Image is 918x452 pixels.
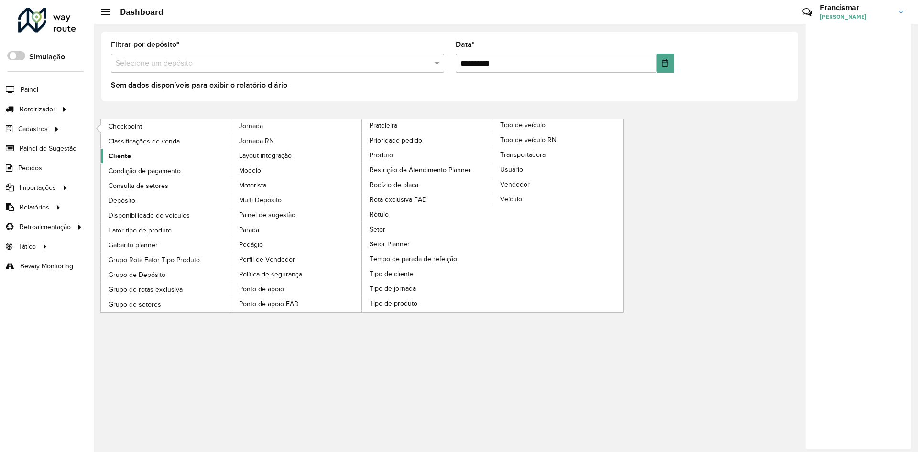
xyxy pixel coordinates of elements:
[370,284,416,294] span: Tipo de jornada
[231,178,362,192] a: Motorista
[20,104,55,114] span: Roteirizador
[231,282,362,296] a: Ponto de apoio
[109,299,161,309] span: Grupo de setores
[109,285,183,295] span: Grupo de rotas exclusiva
[231,119,493,312] a: Prateleira
[101,253,232,267] a: Grupo Rota Fator Tipo Produto
[101,193,232,208] a: Depósito
[101,238,232,252] a: Gabarito planner
[239,151,292,161] span: Layout integração
[500,179,530,189] span: Vendedor
[18,124,48,134] span: Cadastros
[29,51,65,63] label: Simulação
[239,165,261,176] span: Modelo
[370,239,410,249] span: Setor Planner
[20,222,71,232] span: Retroalimentação
[362,163,493,177] a: Restrição de Atendimento Planner
[492,147,623,162] a: Transportadora
[18,242,36,252] span: Tático
[239,136,274,146] span: Jornada RN
[500,165,523,175] span: Usuário
[239,299,299,309] span: Ponto de apoio FAD
[109,255,200,265] span: Grupo Rota Fator Tipo Produto
[456,39,475,50] label: Data
[101,208,232,222] a: Disponibilidade de veículos
[500,135,557,145] span: Tipo de veículo RN
[239,180,266,190] span: Motorista
[239,210,295,220] span: Painel de sugestão
[362,266,493,281] a: Tipo de cliente
[362,252,493,266] a: Tempo de parada de refeição
[492,177,623,191] a: Vendedor
[370,224,385,234] span: Setor
[109,166,181,176] span: Condição de pagamento
[109,210,190,220] span: Disponibilidade de veículos
[370,209,389,220] span: Rótulo
[101,134,232,148] a: Classificações de venda
[111,39,179,50] label: Filtrar por depósito
[362,237,493,251] a: Setor Planner
[101,223,232,237] a: Fator tipo de produto
[362,296,493,310] a: Tipo de produto
[109,270,165,280] span: Grupo de Depósito
[239,225,259,235] span: Parada
[231,267,362,281] a: Política de segurança
[820,3,892,12] h3: Francismar
[231,148,362,163] a: Layout integração
[362,133,493,147] a: Prioridade pedido
[362,119,623,312] a: Tipo de veículo
[362,192,493,207] a: Rota exclusiva FAD
[231,208,362,222] a: Painel de sugestão
[18,163,42,173] span: Pedidos
[101,119,362,312] a: Jornada
[109,136,180,146] span: Classificações de venda
[110,7,164,17] h2: Dashboard
[820,12,892,21] span: [PERSON_NAME]
[239,121,263,131] span: Jornada
[231,133,362,148] a: Jornada RN
[101,178,232,193] a: Consulta de setores
[239,195,282,205] span: Multi Depósito
[109,240,158,250] span: Gabarito planner
[109,151,131,161] span: Cliente
[109,225,172,235] span: Fator tipo de produto
[492,162,623,176] a: Usuário
[492,132,623,147] a: Tipo de veículo RN
[101,149,232,163] a: Cliente
[370,121,397,131] span: Prateleira
[492,192,623,206] a: Veículo
[21,85,38,95] span: Painel
[239,254,295,265] span: Perfil de Vendedor
[362,281,493,296] a: Tipo de jornada
[20,143,76,154] span: Painel de Sugestão
[370,298,417,309] span: Tipo de produto
[370,135,422,145] span: Prioridade pedido
[370,195,427,205] span: Rota exclusiva FAD
[370,254,457,264] span: Tempo de parada de refeição
[109,121,142,132] span: Checkpoint
[370,269,414,279] span: Tipo de cliente
[101,282,232,297] a: Grupo de rotas exclusiva
[370,150,393,160] span: Produto
[20,202,49,212] span: Relatórios
[362,177,493,192] a: Rodízio de placa
[231,163,362,177] a: Modelo
[101,164,232,178] a: Condição de pagamento
[101,267,232,282] a: Grupo de Depósito
[111,79,287,91] label: Sem dados disponíveis para exibir o relatório diário
[239,284,284,294] span: Ponto de apoio
[657,54,674,73] button: Choose Date
[20,183,56,193] span: Importações
[109,181,168,191] span: Consulta de setores
[231,297,362,311] a: Ponto de apoio FAD
[101,297,232,311] a: Grupo de setores
[101,119,232,133] a: Checkpoint
[362,148,493,162] a: Produto
[500,120,546,130] span: Tipo de veículo
[239,240,263,250] span: Pedágio
[231,193,362,207] a: Multi Depósito
[231,222,362,237] a: Parada
[370,180,418,190] span: Rodízio de placa
[362,222,493,236] a: Setor
[500,194,522,204] span: Veículo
